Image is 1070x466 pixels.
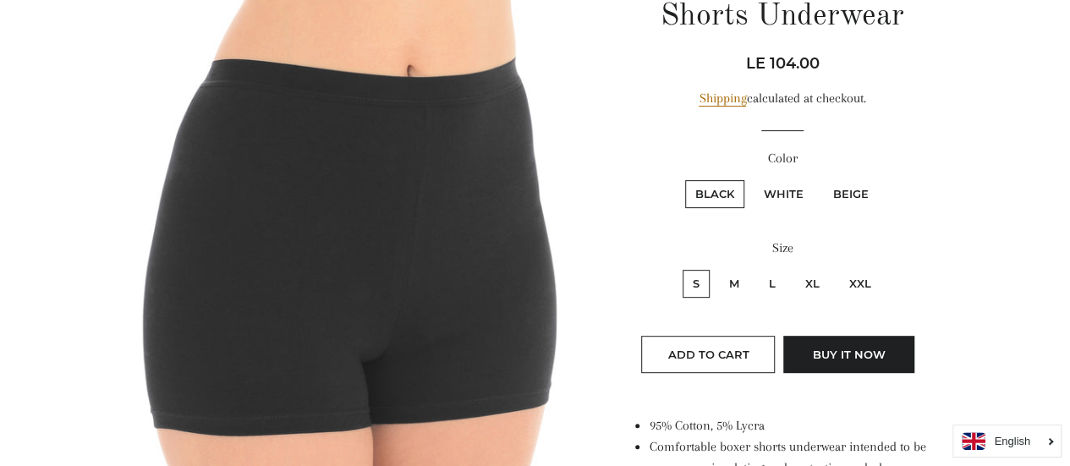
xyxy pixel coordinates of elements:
[839,270,881,298] label: XXL
[795,270,830,298] label: XL
[632,88,932,109] div: calculated at checkout.
[641,336,775,373] button: Add to Cart
[994,436,1030,447] i: English
[823,180,879,208] label: Beige
[719,270,749,298] label: M
[759,270,786,298] label: L
[754,180,814,208] label: White
[632,148,932,169] label: Color
[745,54,819,73] span: LE 104.00
[685,180,744,208] label: Black
[683,270,710,298] label: S
[783,336,914,373] button: Buy it now
[699,90,746,107] a: Shipping
[667,348,749,361] span: Add to Cart
[649,418,764,433] span: 95% Cotton, 5% Lycra
[632,238,932,259] label: Size
[962,432,1052,450] a: English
